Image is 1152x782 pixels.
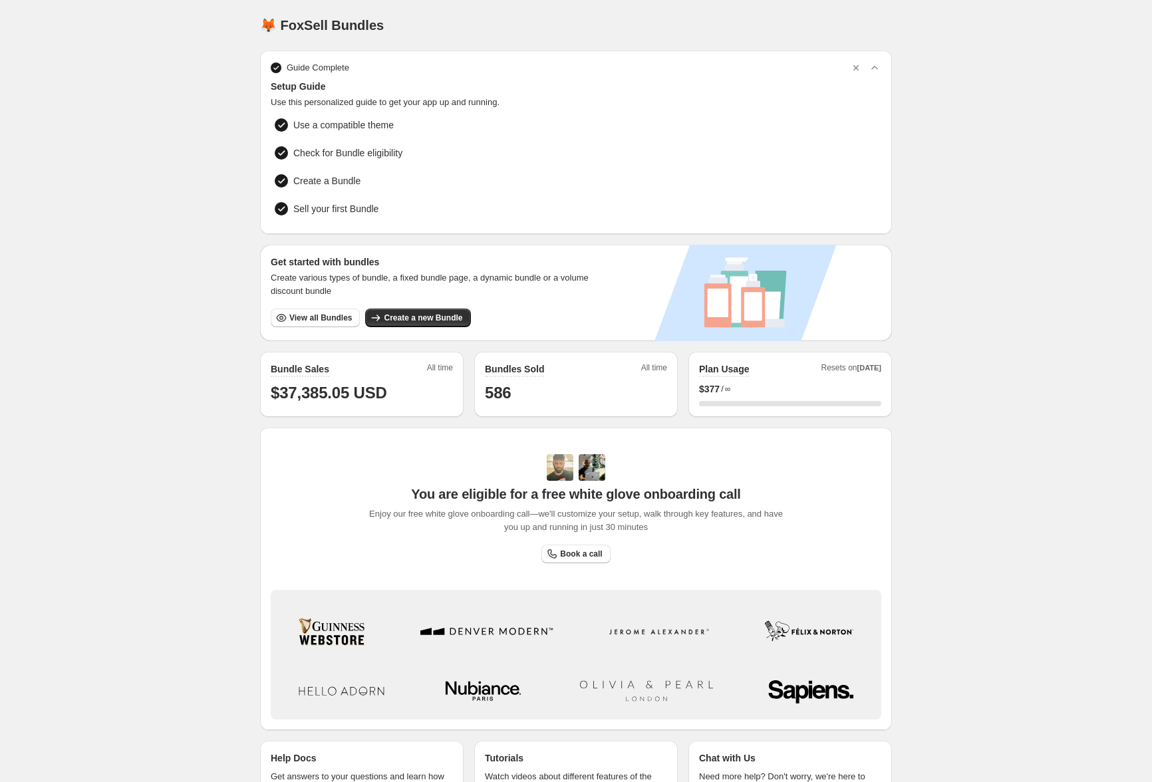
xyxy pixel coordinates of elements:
[485,362,544,376] h2: Bundles Sold
[821,362,882,377] span: Resets on
[271,382,453,404] h1: $37,385.05 USD
[271,255,601,269] h3: Get started with bundles
[485,382,667,404] h1: 586
[411,486,740,502] span: You are eligible for a free white glove onboarding call
[293,146,402,160] span: Check for Bundle eligibility
[271,362,329,376] h2: Bundle Sales
[384,313,462,323] span: Create a new Bundle
[260,17,384,33] h1: 🦊 FoxSell Bundles
[293,174,360,188] span: Create a Bundle
[427,362,453,377] span: All time
[293,202,378,215] span: Sell your first Bundle
[362,507,790,534] span: Enjoy our free white glove onboarding call—we'll customize your setup, walk through key features,...
[857,364,881,372] span: [DATE]
[485,751,523,765] p: Tutorials
[699,382,720,396] span: $ 377
[560,549,602,559] span: Book a call
[725,384,731,394] span: ∞
[293,118,394,132] span: Use a compatible theme
[547,454,573,481] img: Adi
[699,382,881,396] div: /
[271,271,601,298] span: Create various types of bundle, a fixed bundle page, a dynamic bundle or a volume discount bundle
[541,545,610,563] a: Book a call
[365,309,470,327] button: Create a new Bundle
[271,309,360,327] button: View all Bundles
[271,751,316,765] p: Help Docs
[271,96,881,109] span: Use this personalized guide to get your app up and running.
[271,80,881,93] span: Setup Guide
[289,313,352,323] span: View all Bundles
[641,362,667,377] span: All time
[699,362,749,376] h2: Plan Usage
[579,454,605,481] img: Prakhar
[287,61,349,74] span: Guide Complete
[699,751,756,765] p: Chat with Us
